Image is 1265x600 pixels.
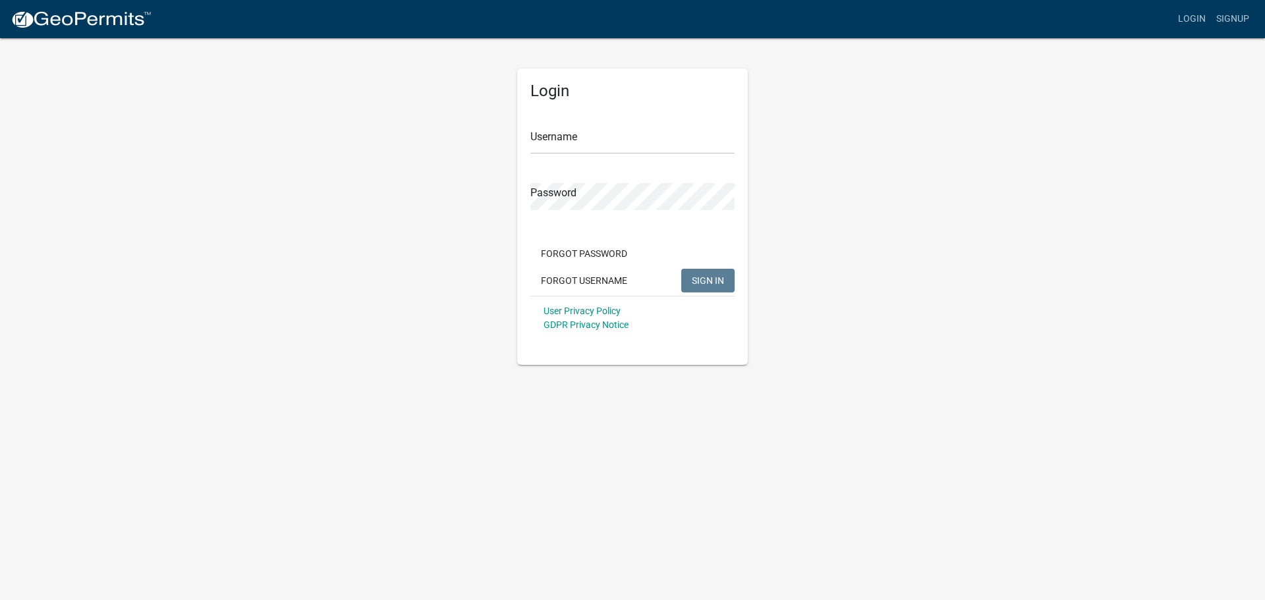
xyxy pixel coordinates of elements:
h5: Login [530,82,735,101]
span: SIGN IN [692,275,724,285]
a: Signup [1211,7,1254,32]
button: Forgot Password [530,242,638,265]
button: Forgot Username [530,269,638,292]
a: Login [1173,7,1211,32]
a: User Privacy Policy [544,306,621,316]
a: GDPR Privacy Notice [544,319,629,330]
button: SIGN IN [681,269,735,292]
